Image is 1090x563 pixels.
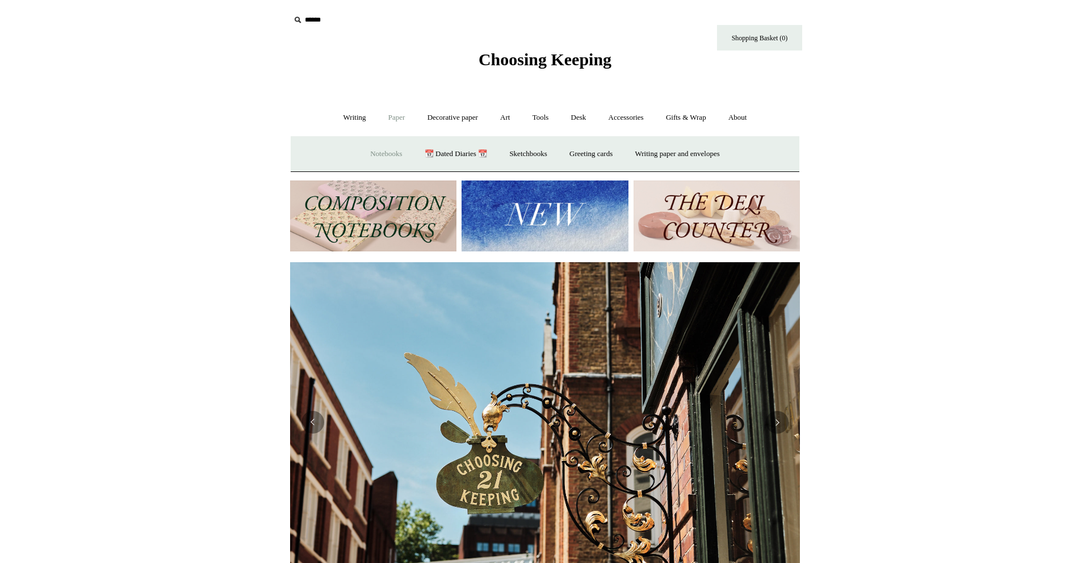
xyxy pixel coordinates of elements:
[479,50,611,69] span: Choosing Keeping
[625,139,730,169] a: Writing paper and envelopes
[414,139,497,169] a: 📆 Dated Diaries 📆
[479,59,611,67] a: Choosing Keeping
[417,103,488,133] a: Decorative paper
[499,139,557,169] a: Sketchbooks
[301,411,324,434] button: Previous
[522,103,559,133] a: Tools
[598,103,654,133] a: Accessories
[333,103,376,133] a: Writing
[717,25,802,51] a: Shopping Basket (0)
[360,139,412,169] a: Notebooks
[718,103,757,133] a: About
[561,103,597,133] a: Desk
[656,103,716,133] a: Gifts & Wrap
[290,180,456,251] img: 202302 Composition ledgers.jpg__PID:69722ee6-fa44-49dd-a067-31375e5d54ec
[378,103,416,133] a: Paper
[634,180,800,251] img: The Deli Counter
[766,411,789,434] button: Next
[559,139,623,169] a: Greeting cards
[462,180,628,251] img: New.jpg__PID:f73bdf93-380a-4a35-bcfe-7823039498e1
[490,103,520,133] a: Art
